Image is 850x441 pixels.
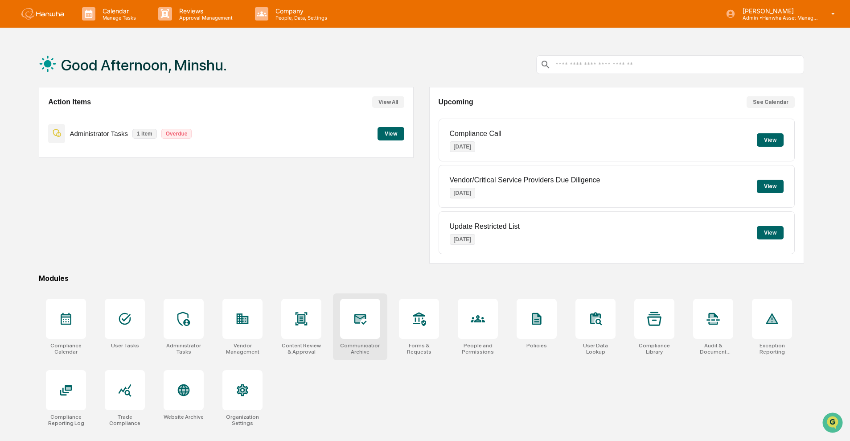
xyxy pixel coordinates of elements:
p: Company [268,7,332,15]
p: Compliance Call [450,130,502,138]
span: Data Lookup [18,129,56,138]
div: User Data Lookup [575,342,616,355]
div: Trade Compliance [105,414,145,426]
button: View [757,226,784,239]
div: Website Archive [164,414,204,420]
p: People, Data, Settings [268,15,332,21]
div: Audit & Document Logs [693,342,733,355]
div: Modules [39,274,804,283]
p: Calendar [95,7,140,15]
div: 🖐️ [9,113,16,120]
p: [DATE] [450,188,476,198]
iframe: Open customer support [821,412,846,436]
div: 🗄️ [65,113,72,120]
p: Reviews [172,7,237,15]
div: Start new chat [30,68,146,77]
div: We're available if you need us! [30,77,113,84]
p: Approval Management [172,15,237,21]
p: Administrator Tasks [70,130,128,137]
span: Attestations [74,112,111,121]
a: 🗄️Attestations [61,109,114,125]
h1: Good Afternoon, Minshu. [61,56,227,74]
div: Forms & Requests [399,342,439,355]
div: Content Review & Approval [281,342,321,355]
span: Pylon [89,151,108,158]
input: Clear [23,41,147,50]
p: 1 item [132,129,157,139]
p: Manage Tasks [95,15,140,21]
a: View [378,129,404,137]
a: 🖐️Preclearance [5,109,61,125]
button: View [757,133,784,147]
div: User Tasks [111,342,139,349]
h2: Upcoming [439,98,473,106]
div: Compliance Calendar [46,342,86,355]
button: View All [372,96,404,108]
button: View [378,127,404,140]
div: 🔎 [9,130,16,137]
div: Organization Settings [222,414,263,426]
h2: Action Items [48,98,91,106]
a: Powered byPylon [63,151,108,158]
button: See Calendar [747,96,795,108]
div: Policies [526,342,547,349]
img: 1746055101610-c473b297-6a78-478c-a979-82029cc54cd1 [9,68,25,84]
div: People and Permissions [458,342,498,355]
div: Administrator Tasks [164,342,204,355]
p: Overdue [161,129,192,139]
img: logo [21,8,64,20]
div: Compliance Reporting Log [46,414,86,426]
div: Compliance Library [634,342,674,355]
p: Admin • Hanwha Asset Management ([GEOGRAPHIC_DATA]) Ltd. [735,15,818,21]
p: Update Restricted List [450,223,520,231]
button: View [757,180,784,193]
p: Vendor/Critical Service Providers Due Diligence [450,176,600,184]
button: Start new chat [152,71,162,82]
p: [DATE] [450,234,476,245]
div: Communications Archive [340,342,380,355]
div: Vendor Management [222,342,263,355]
span: Preclearance [18,112,57,121]
div: Exception Reporting [752,342,792,355]
a: 🔎Data Lookup [5,126,60,142]
p: [DATE] [450,141,476,152]
p: How can we help? [9,19,162,33]
p: [PERSON_NAME] [735,7,818,15]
